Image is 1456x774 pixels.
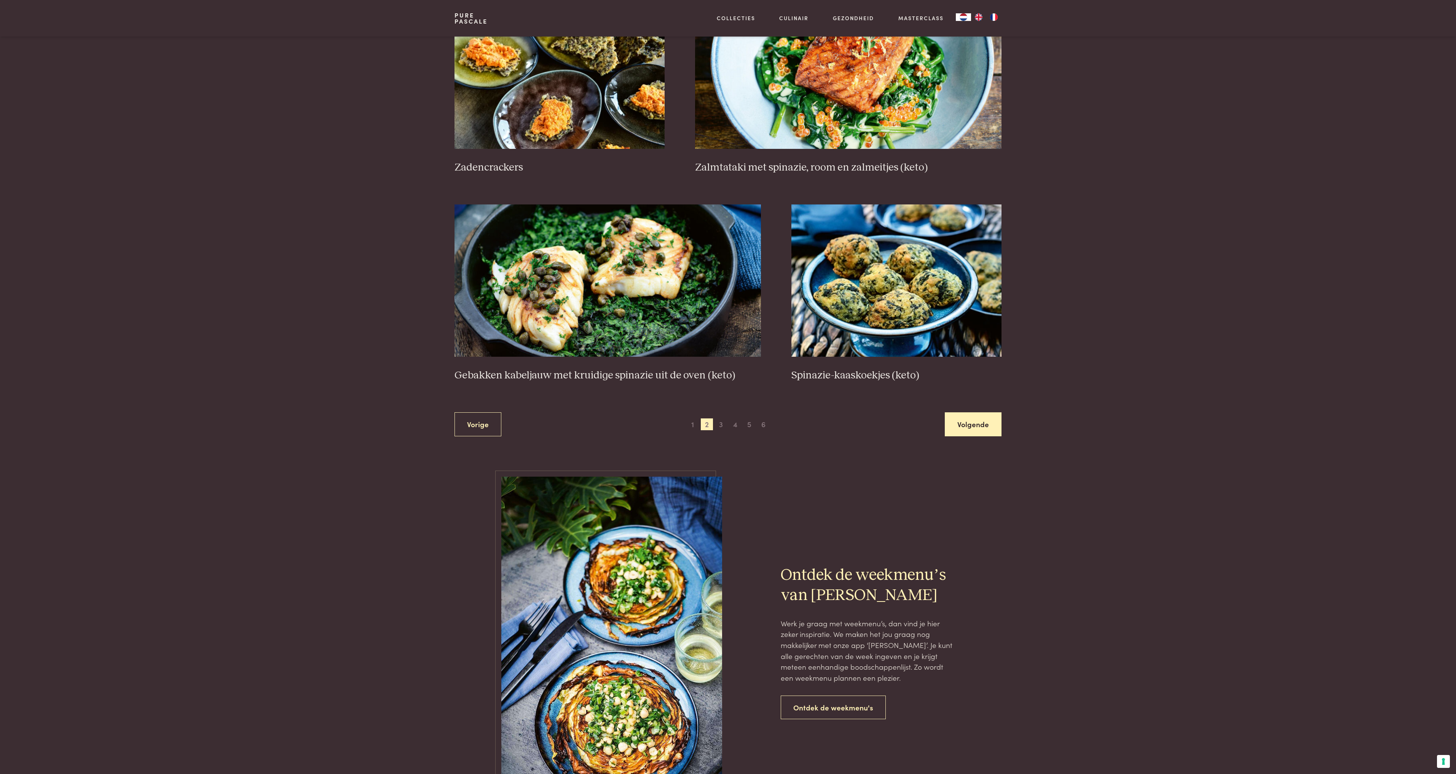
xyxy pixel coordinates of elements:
[791,204,1001,382] a: Spinazie-kaaskoekjes (keto) Spinazie-kaaskoekjes (keto)
[791,369,1001,382] h3: Spinazie-kaaskoekjes (keto)
[715,418,727,431] span: 3
[779,14,809,22] a: Culinair
[898,14,944,22] a: Masterclass
[986,13,1001,21] a: FR
[956,13,971,21] a: NL
[791,204,1001,357] img: Spinazie-kaaskoekjes (keto)
[956,13,971,21] div: Language
[687,418,699,431] span: 1
[945,412,1001,436] a: Volgende
[455,412,501,436] a: Vorige
[833,14,874,22] a: Gezondheid
[956,13,1001,21] aside: Language selected: Nederlands
[1437,755,1450,768] button: Uw voorkeuren voor toestemming voor trackingtechnologieën
[729,418,741,431] span: 4
[758,418,770,431] span: 6
[695,161,1001,174] h3: Zalmtataki met spinazie, room en zalmeitjes (keto)
[781,696,886,720] a: Ontdek de weekmenu's
[455,12,488,24] a: PurePascale
[971,13,986,21] a: EN
[455,204,761,357] img: Gebakken kabeljauw met kruidige spinazie uit de oven (keto)
[781,565,955,606] h2: Ontdek de weekmenu’s van [PERSON_NAME]
[455,161,665,174] h3: Zadencrackers
[717,14,755,22] a: Collecties
[971,13,1001,21] ul: Language list
[455,204,761,382] a: Gebakken kabeljauw met kruidige spinazie uit de oven (keto) Gebakken kabeljauw met kruidige spina...
[743,418,755,431] span: 5
[781,618,955,683] p: Werk je graag met weekmenu’s, dan vind je hier zeker inspiratie. We maken het jou graag nog makke...
[455,369,761,382] h3: Gebakken kabeljauw met kruidige spinazie uit de oven (keto)
[701,418,713,431] span: 2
